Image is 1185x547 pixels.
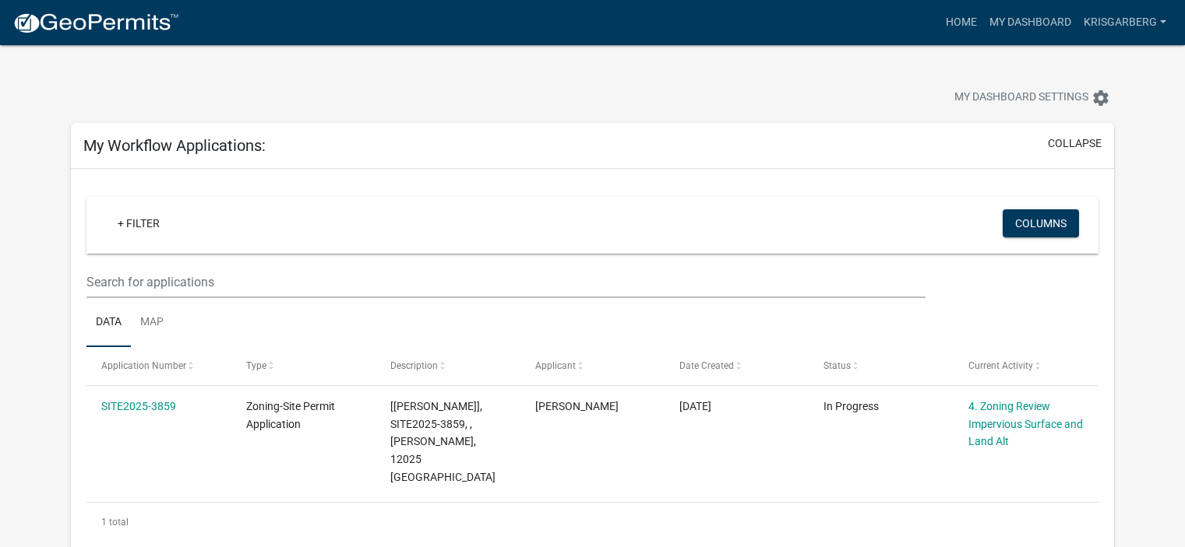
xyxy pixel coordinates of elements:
[1077,8,1173,37] a: krisgarberg
[520,347,664,384] datatable-header-cell: Applicant
[246,360,266,371] span: Type
[390,400,496,483] span: [Wayne Leitheiser], SITE2025-3859, , KRISTOFER GARBERG, 12025 LAKE MAUD TR
[968,360,1033,371] span: Current Activity
[1092,89,1110,107] i: settings
[665,347,809,384] datatable-header-cell: Date Created
[940,8,983,37] a: Home
[535,360,576,371] span: Applicant
[86,298,131,348] a: Data
[954,347,1098,384] datatable-header-cell: Current Activity
[101,400,176,412] a: SITE2025-3859
[376,347,520,384] datatable-header-cell: Description
[86,347,231,384] datatable-header-cell: Application Number
[535,400,619,412] span: Kristofer Garberg
[1003,209,1079,237] button: Columns
[246,400,335,430] span: Zoning-Site Permit Application
[105,209,172,237] a: + Filter
[131,298,173,348] a: Map
[942,82,1123,113] button: My Dashboard Settingssettings
[824,360,851,371] span: Status
[390,360,438,371] span: Description
[86,503,1099,542] div: 1 total
[231,347,375,384] datatable-header-cell: Type
[679,400,711,412] span: 08/29/2025
[954,89,1088,107] span: My Dashboard Settings
[83,136,266,155] h5: My Workflow Applications:
[968,400,1083,448] a: 4. Zoning Review Impervious Surface and Land Alt
[809,347,953,384] datatable-header-cell: Status
[1048,135,1102,152] button: collapse
[86,266,926,298] input: Search for applications
[679,360,734,371] span: Date Created
[824,400,879,412] span: In Progress
[101,360,186,371] span: Application Number
[983,8,1077,37] a: My Dashboard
